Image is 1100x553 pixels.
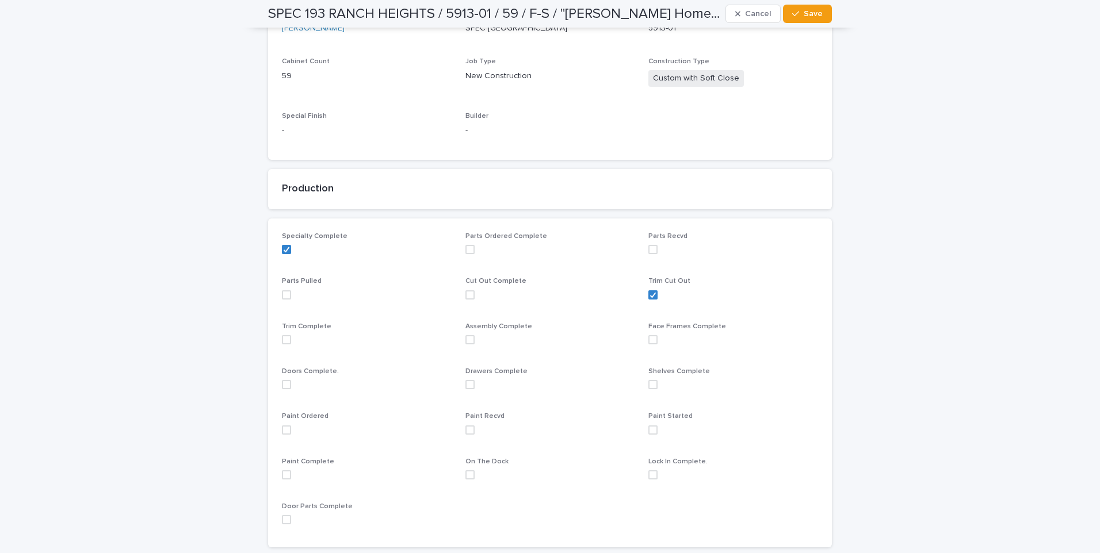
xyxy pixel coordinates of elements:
[648,278,690,285] span: Trim Cut Out
[282,113,327,120] span: Special Finish
[282,278,322,285] span: Parts Pulled
[282,58,330,65] span: Cabinet Count
[282,233,347,240] span: Specialty Complete
[268,6,721,22] h2: SPEC 193 RANCH HEIGHTS / 5913-01 / 59 / F-S / "Sitterle Homes, Ltd." / Raymie Williams
[465,323,532,330] span: Assembly Complete
[282,70,452,82] p: 59
[648,413,693,420] span: Paint Started
[465,458,509,465] span: On The Dock
[648,22,818,34] p: 5913-01
[282,183,818,195] h2: Production
[282,323,331,330] span: Trim Complete
[282,22,345,34] a: [PERSON_NAME]
[465,233,547,240] span: Parts Ordered Complete
[648,233,687,240] span: Parts Recvd
[648,58,709,65] span: Construction Type
[648,368,710,375] span: Shelves Complete
[648,70,744,87] span: Custom with Soft Close
[465,125,635,137] p: -
[282,413,329,420] span: Paint Ordered
[282,125,452,137] p: -
[648,323,726,330] span: Face Frames Complete
[282,368,339,375] span: Doors Complete.
[745,10,771,18] span: Cancel
[465,58,496,65] span: Job Type
[465,113,488,120] span: Builder
[282,503,353,510] span: Door Parts Complete
[465,22,635,34] p: SPEC [GEOGRAPHIC_DATA]
[725,5,781,23] button: Cancel
[465,368,528,375] span: Drawers Complete
[648,458,708,465] span: Lock In Complete.
[804,10,823,18] span: Save
[282,458,334,465] span: Paint Complete
[465,413,505,420] span: Paint Recvd
[465,278,526,285] span: Cut Out Complete
[465,70,635,82] p: New Construction
[783,5,832,23] button: Save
